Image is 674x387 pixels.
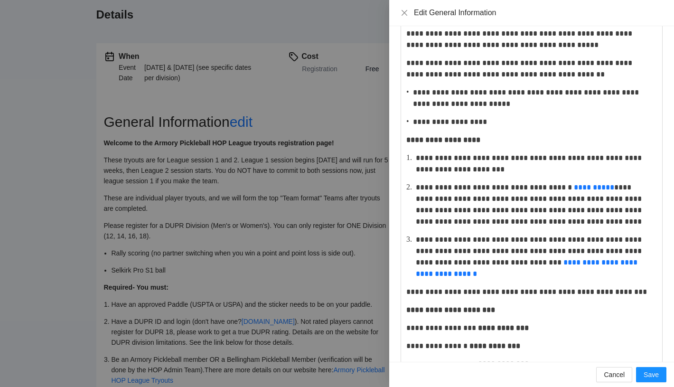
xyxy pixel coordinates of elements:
div: Edit General Information [414,8,663,18]
button: Save [636,367,666,382]
button: Close [401,9,408,17]
span: Cancel [604,369,625,380]
span: close [401,9,408,17]
span: Save [644,369,659,380]
button: Cancel [596,367,632,382]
